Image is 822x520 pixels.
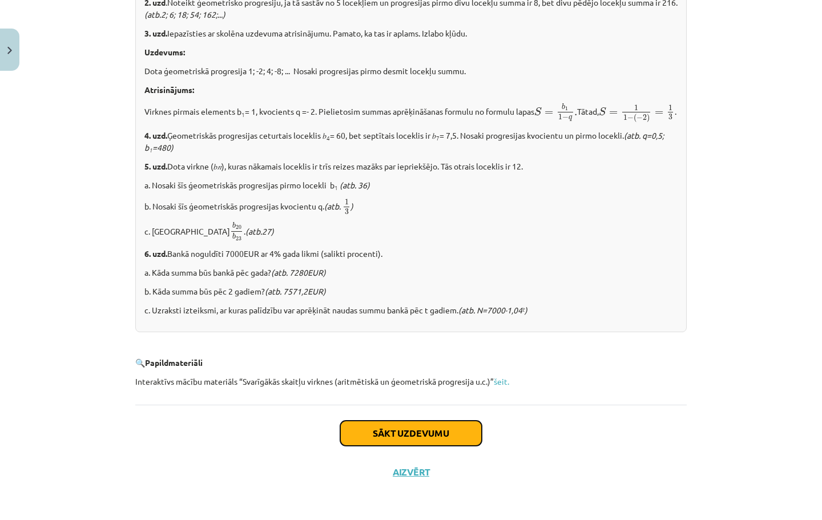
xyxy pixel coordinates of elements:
[144,103,678,123] p: Virknes pirmais elements b = 1, kvocients q =- 2. Pielietosim summas aprēķināšanas formulu no for...
[574,112,577,116] span: .
[494,376,509,386] a: šeit.
[345,199,349,205] span: 1
[599,107,606,116] span: S
[144,84,194,95] b: Atrisinājums:
[634,114,636,122] span: (
[144,9,225,19] i: (atb.2; 6; 18; 54; 162;...)
[324,201,341,211] i: (atb.
[340,421,482,446] button: Sākt uzdevumu
[144,28,167,38] b: 3. uzd.
[144,179,678,191] p: a. Nosaki šīs ģeometriskās progresijas pirmo locekli b
[636,115,643,121] span: −
[152,142,174,152] i: =480)
[522,305,525,313] sup: t
[236,225,241,229] span: 20
[144,47,185,57] b: Uzdevums:
[241,110,245,119] sub: 1
[144,198,678,215] p: b. Nosaki šīs ģeometriskās progresijas kvocientu q.
[643,115,647,120] span: 2
[668,114,672,120] span: 3
[149,146,152,154] sub: 1
[389,466,433,478] button: Aizvērt
[627,115,634,121] span: −
[668,105,672,111] span: 1
[340,180,370,190] i: (atb. 36)
[569,116,572,121] span: q
[245,225,274,236] i: (atb.27)
[144,65,678,77] p: Dota ģeometriskā progresija 1; -2; 4; -8; ... Nosaki progresijas pirmo desmit locekļu summu.
[271,267,326,277] i: (atb. 7280EUR)
[144,248,678,260] p: Bankā noguldīti 7000EUR ar 4% gada likmi (salikti procenti).
[144,130,167,140] b: 4. uzd.
[647,114,650,122] span: )
[7,47,12,54] img: icon-close-lesson-0947bae3869378f0d4975bcd49f059093ad1ed9edebbc8119c70593378902aed.svg
[232,223,236,229] span: b
[634,105,638,111] span: 1
[217,161,221,171] em: 𝑛
[144,160,678,172] p: Dota virkne (𝑏 ), kuras nākamais loceklis ir trīs reizes mazāks par iepriekšējo. Tās otrais locek...
[562,103,565,110] span: b
[144,222,678,241] p: c. [GEOGRAPHIC_DATA] .
[458,305,522,315] i: (atb. N=7000∙1,04
[144,248,167,259] b: 6. uzd.
[623,115,627,120] span: 1
[265,286,326,296] i: (atb. 7571,2EUR)
[135,357,687,369] p: 🔍
[562,115,569,120] span: −
[609,111,618,115] span: =
[327,134,330,142] sub: 4
[436,134,440,142] sub: 7
[565,106,568,110] span: 1
[345,209,349,215] span: 3
[144,285,678,297] p: b. Kāda summa būs pēc 2 gadiem?
[144,27,678,39] p: Iepazīsties ar skolēna uzdevuma atrisinājumu. Pamato, ka tas ir aplams. Izlabo kļūdu.
[525,305,527,315] i: )
[534,107,542,116] span: S
[144,304,678,316] p: c. Uzraksti izteiksmi, ar kuras palīdzību var aprēķināt naudas summu bankā pēc t gadiem.
[236,236,241,240] span: 23
[232,233,236,240] span: b
[655,111,663,115] span: =
[335,183,338,192] sub: 1
[350,201,353,211] i: )
[144,267,678,279] p: a. Kāda summa būs bankā pēc gada?
[135,376,687,388] p: Interaktīvs mācību materiāls “Svarīgākās skaitļu virknes (aritmētiskā un ģeometriskā progresija u...
[558,114,562,120] span: 1
[545,111,553,115] span: =
[144,130,678,154] p: Ģeometriskās progresijas ceturtais loceklis 𝑏 = 60, bet septītais loceklis ir 𝑏 = 7,5. Nosaki pro...
[144,161,167,171] b: 5. uzd.
[145,357,203,368] b: Papildmateriāli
